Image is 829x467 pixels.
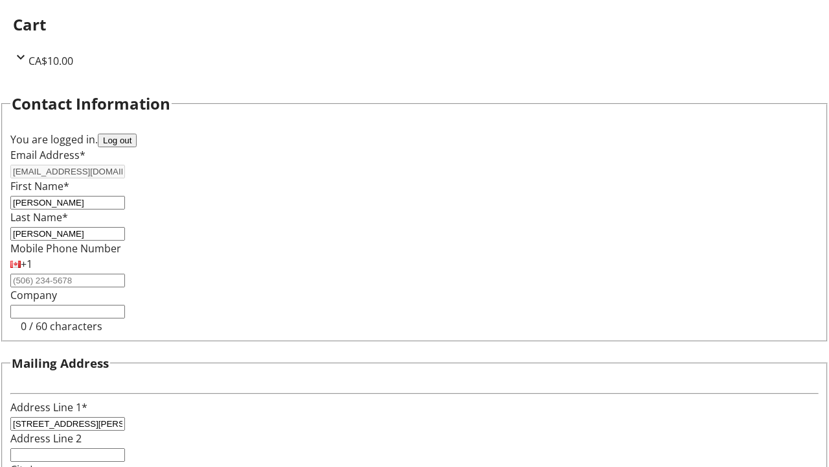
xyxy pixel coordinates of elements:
label: Last Name* [10,210,68,224]
label: Company [10,288,57,302]
span: CA$10.00 [28,54,73,68]
input: (506) 234-5678 [10,274,125,287]
tr-character-limit: 0 / 60 characters [21,319,102,333]
label: Mobile Phone Number [10,241,121,256]
label: Email Address* [10,148,85,162]
div: You are logged in. [10,132,819,147]
h3: Mailing Address [12,354,109,372]
h2: Cart [13,13,816,36]
label: Address Line 2 [10,431,82,446]
label: First Name* [10,179,69,193]
input: Address [10,417,125,431]
button: Log out [98,134,137,147]
h2: Contact Information [12,92,170,115]
label: Address Line 1* [10,400,87,414]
